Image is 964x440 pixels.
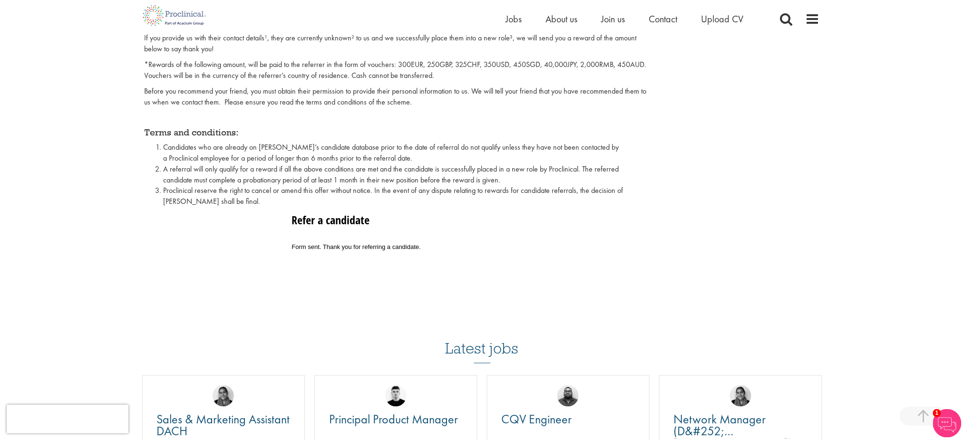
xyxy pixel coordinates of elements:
[145,33,648,55] p: If you provide us with their contact details¹, they are currently unknown² to us and we successfu...
[674,414,808,438] a: Network Manager (D&#252;[GEOGRAPHIC_DATA])
[506,13,522,25] a: Jobs
[557,385,579,407] img: Ashley Bennett
[546,13,578,25] a: About us
[329,411,458,428] span: Principal Product Manager
[292,212,672,228] h1: Refer a candidate
[292,243,672,251] p: Form sent. Thank you for referring a candidate.
[329,414,463,426] a: Principal Product Manager
[602,13,625,25] a: Join us
[446,317,519,363] h3: Latest jobs
[701,13,744,25] a: Upload CV
[502,414,635,426] a: CQV Engineer
[933,409,962,438] img: Chatbot
[164,164,648,186] li: A referral will only qualify for a reward if all the above conditions are met and the candidate i...
[933,409,941,417] span: 1
[730,385,751,407] img: Anjali Parbhu
[7,405,128,433] iframe: reCAPTCHA
[164,185,648,207] li: Proclinical reserve the right to cancel or amend this offer without notice. In the event of any d...
[157,411,290,440] span: Sales & Marketing Assistant DACH
[145,59,648,81] p: *Rewards of the following amount, will be paid to the referrer in the form of vouchers: 300EUR, 2...
[145,128,648,137] h4: Terms and conditions:
[164,142,619,163] span: Candidates who are already on [PERSON_NAME]’s candidate database prior to the date of referral do...
[385,385,407,407] img: Patrick Melody
[213,385,234,407] img: Anjali Parbhu
[157,414,291,438] a: Sales & Marketing Assistant DACH
[145,86,648,108] p: Before you recommend your friend, you must obtain their permission to provide their personal info...
[502,411,572,428] span: CQV Engineer
[649,13,678,25] a: Contact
